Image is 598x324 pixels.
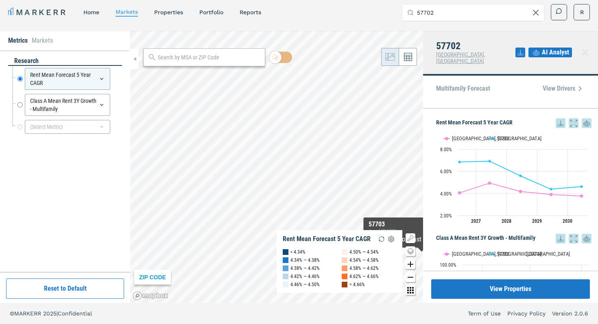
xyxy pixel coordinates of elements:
text: [GEOGRAPHIC_DATA], [GEOGRAPHIC_DATA] [452,135,541,141]
div: (Select Metric) [25,120,110,134]
button: Other options map button [406,285,415,295]
span: AI Analyst [542,48,569,57]
path: Friday, 15 Jun, 02:00, 4.38. 57702. [550,187,553,191]
button: View Properties [431,279,590,299]
div: 4.46% — 4.50% [290,281,320,289]
div: 4.62% — 4.66% [349,272,379,281]
path: Saturday, 15 Jun, 02:00, 4.61. 57702. [580,185,583,188]
input: Search by MSA or ZIP Code [158,53,261,62]
div: Rent Mean Forecast 5 Year CAGR : [369,235,475,244]
div: Rent Mean Forecast 5 Year CAGR [25,68,110,90]
div: 4.42% — 4.46% [290,272,320,281]
button: Show/Hide Legend Map Button [406,233,415,243]
text: 2030 [563,218,572,224]
a: reports [240,9,261,15]
a: MARKERR [8,7,67,18]
text: [GEOGRAPHIC_DATA] [526,251,570,257]
text: 57702 [497,251,509,257]
text: 6.00% [440,169,452,174]
div: > 4.66% [349,281,365,289]
div: 4.50% — 4.54% [349,248,379,256]
button: Show 57702 [489,246,510,252]
div: Rent Mean Forecast 5 Year CAGR [283,235,371,243]
button: Change style map button [406,246,415,256]
button: Reset to Default [6,278,124,299]
span: MARKERR [14,310,43,317]
a: Portfolio [199,9,223,15]
path: Thursday, 15 Jun, 02:00, 5.59. 57702. [519,174,522,177]
li: Metrics [8,36,28,46]
span: [GEOGRAPHIC_DATA], [GEOGRAPHIC_DATA] [436,51,485,64]
span: Confidential [58,310,92,317]
a: Version 2.0.6 [552,309,588,317]
li: Markets [32,36,53,46]
text: 57702 [497,135,509,141]
text: 4.00% [440,191,452,197]
button: AI Analyst [528,48,572,57]
h5: Rent Mean Forecast 5 Year CAGR [436,118,591,128]
a: home [83,9,99,15]
text: 2.00% [440,213,452,219]
div: 4.34% — 4.38% [290,256,320,264]
div: < 4.34% [290,248,306,256]
path: Monday, 15 Jun, 02:00, 4.04. Rapid City, SD. [458,191,461,195]
text: 8.00% [440,147,452,152]
path: Friday, 15 Jun, 02:00, 3.9. Rapid City, SD. [550,193,553,196]
div: As of : [DATE] [369,228,475,235]
svg: Interactive chart [436,128,591,230]
div: 4.54% — 4.58% [349,256,379,264]
path: Tuesday, 15 Jun, 02:00, 4.93. Rapid City, SD. [488,181,491,185]
button: Show USA [518,246,535,252]
text: 2029 [532,218,542,224]
span: © [10,310,14,317]
button: Show Rapid City, SD [444,130,480,137]
a: Term of Use [468,309,501,317]
h4: 57702 [436,41,515,51]
a: Privacy Policy [507,309,546,317]
text: 100.00% [440,262,456,268]
div: Class A Mean Rent 3Y Growth - Multifamily [25,94,110,116]
text: 2027 [471,218,481,224]
button: Show 57702 [489,130,510,137]
canvas: Map [130,31,423,303]
img: Reload Legend [377,234,386,244]
a: properties [154,9,183,15]
text: 2028 [502,218,511,224]
text: [GEOGRAPHIC_DATA], [GEOGRAPHIC_DATA] [452,251,541,257]
div: 57703 [369,221,475,228]
h5: Class A Mean Rent 3Y Growth - Multifamily [436,234,591,244]
img: Settings [386,234,396,244]
span: R [580,8,584,16]
button: R [574,4,590,20]
path: Thursday, 15 Jun, 02:00, 4.17. Rapid City, SD. [519,190,522,193]
path: Saturday, 15 Jun, 02:00, 3.76. Rapid City, SD. [580,194,583,198]
div: 4.38% — 4.42% [290,264,320,272]
path: Monday, 15 Jun, 02:00, 6.84. 57702. [458,161,461,164]
div: 4.58% — 4.62% [349,264,379,272]
span: 2025 | [43,310,58,317]
div: research [8,57,122,66]
a: Mapbox logo [133,291,168,300]
div: Map Tooltip Content [369,221,475,244]
g: 57702, line 2 of 2 with 5 data points. [458,160,583,191]
button: Show Rapid City, SD [444,246,480,252]
button: Zoom out map button [406,272,415,282]
input: Search by MSA, ZIP, Property Name, or Address [417,4,539,21]
a: markets [116,9,138,15]
div: Rent Mean Forecast 5 Year CAGR. Highcharts interactive chart. [436,128,591,230]
button: Zoom in map button [406,259,415,269]
p: Multifamily Forecast [436,85,490,92]
path: Tuesday, 15 Jun, 02:00, 6.91. 57702. [488,160,491,163]
div: ZIP CODE [134,270,171,285]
